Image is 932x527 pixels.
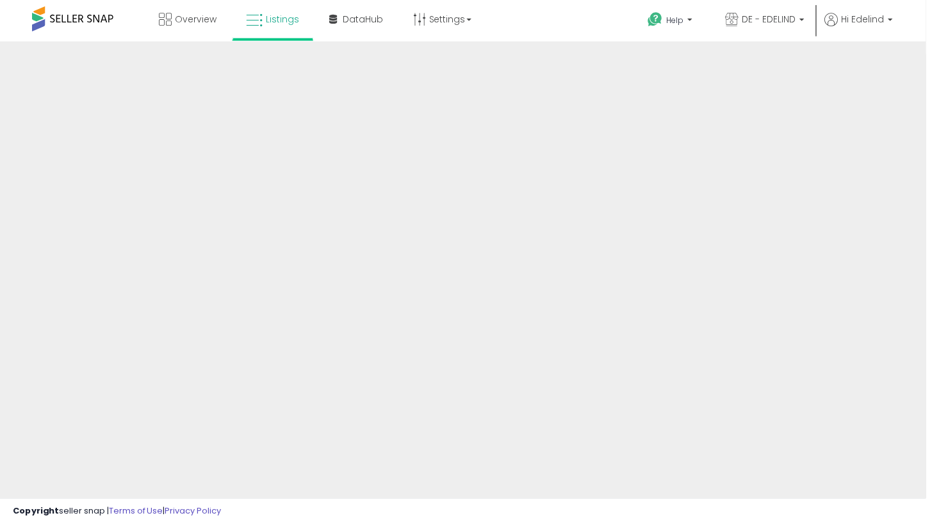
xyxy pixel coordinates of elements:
[651,12,667,28] i: Get Help
[166,508,222,520] a: Privacy Policy
[13,508,222,521] div: seller snap | |
[671,15,688,26] span: Help
[847,13,890,26] span: Hi Edelind
[176,13,218,26] span: Overview
[110,508,164,520] a: Terms of Use
[830,13,899,42] a: Hi Edelind
[268,13,301,26] span: Listings
[642,2,710,42] a: Help
[13,508,60,520] strong: Copyright
[747,13,801,26] span: DE - EDELIND
[345,13,386,26] span: DataHub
